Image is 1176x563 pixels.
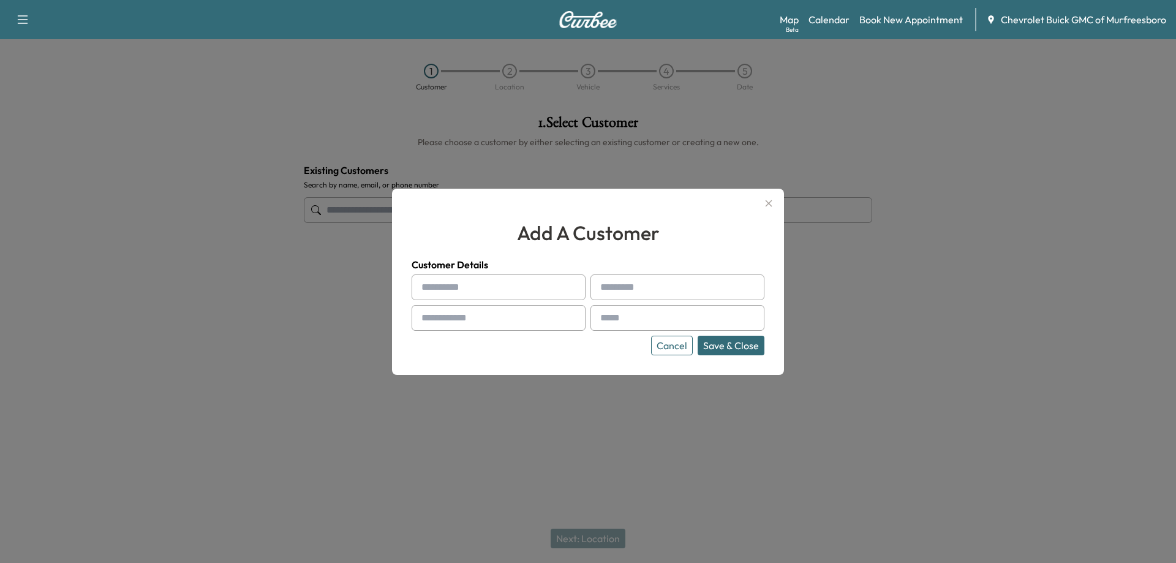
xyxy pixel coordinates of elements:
[1001,12,1166,27] span: Chevrolet Buick GMC of Murfreesboro
[809,12,850,27] a: Calendar
[559,11,617,28] img: Curbee Logo
[780,12,799,27] a: MapBeta
[412,257,764,272] h4: Customer Details
[651,336,693,355] button: Cancel
[412,218,764,247] h2: add a customer
[859,12,963,27] a: Book New Appointment
[786,25,799,34] div: Beta
[698,336,764,355] button: Save & Close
